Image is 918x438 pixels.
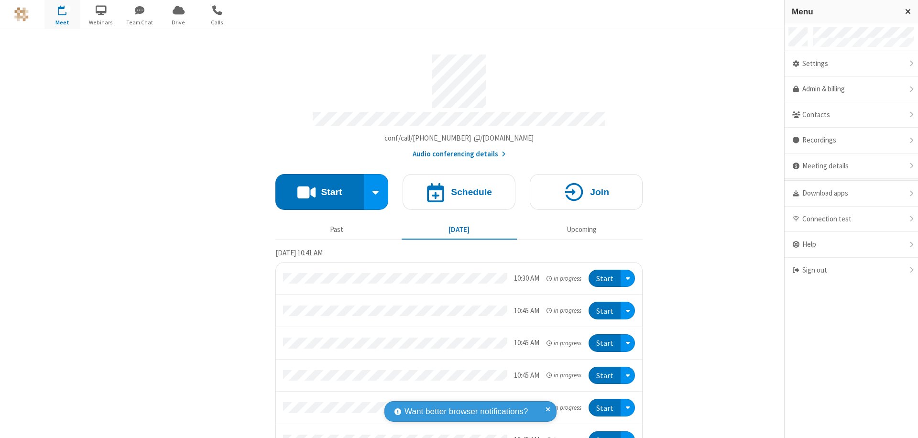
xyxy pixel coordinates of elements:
div: Download apps [785,181,918,207]
span: Want better browser notifications? [404,405,528,418]
span: Calls [199,18,235,27]
span: [DATE] 10:41 AM [275,248,323,257]
span: Webinars [83,18,119,27]
div: Open menu [621,302,635,319]
div: Start conference options [364,174,389,210]
div: Open menu [621,334,635,352]
em: in progress [546,339,581,348]
em: in progress [546,371,581,380]
div: Settings [785,51,918,77]
div: Help [785,232,918,258]
span: Drive [161,18,197,27]
div: 10:30 AM [514,273,539,284]
h4: Schedule [451,187,492,197]
button: Audio conferencing details [413,149,506,160]
button: Start [589,399,621,416]
button: Start [589,302,621,319]
div: 10:45 AM [514,306,539,317]
span: Meet [44,18,80,27]
button: Start [589,367,621,384]
div: Connection test [785,207,918,232]
h3: Menu [792,7,896,16]
section: Account details [275,47,643,160]
em: in progress [546,274,581,283]
button: Start [275,174,364,210]
button: Past [279,220,394,239]
div: Meeting details [785,153,918,179]
div: Open menu [621,367,635,384]
button: Start [589,270,621,287]
em: in progress [546,403,581,412]
div: 9 [65,5,71,12]
button: Copy my meeting room linkCopy my meeting room link [384,133,534,144]
img: QA Selenium DO NOT DELETE OR CHANGE [14,7,29,22]
button: Schedule [403,174,515,210]
div: Contacts [785,102,918,128]
button: Join [530,174,643,210]
div: 10:45 AM [514,370,539,381]
button: Start [589,334,621,352]
div: Open menu [621,270,635,287]
div: 10:45 AM [514,338,539,349]
h4: Join [590,187,609,197]
span: Team Chat [122,18,158,27]
h4: Start [321,187,342,197]
iframe: Chat [894,413,911,431]
a: Admin & billing [785,77,918,102]
button: [DATE] [402,220,517,239]
em: in progress [546,306,581,315]
div: Recordings [785,128,918,153]
div: Sign out [785,258,918,283]
span: Copy my meeting room link [384,133,534,142]
button: Upcoming [524,220,639,239]
div: Open menu [621,399,635,416]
